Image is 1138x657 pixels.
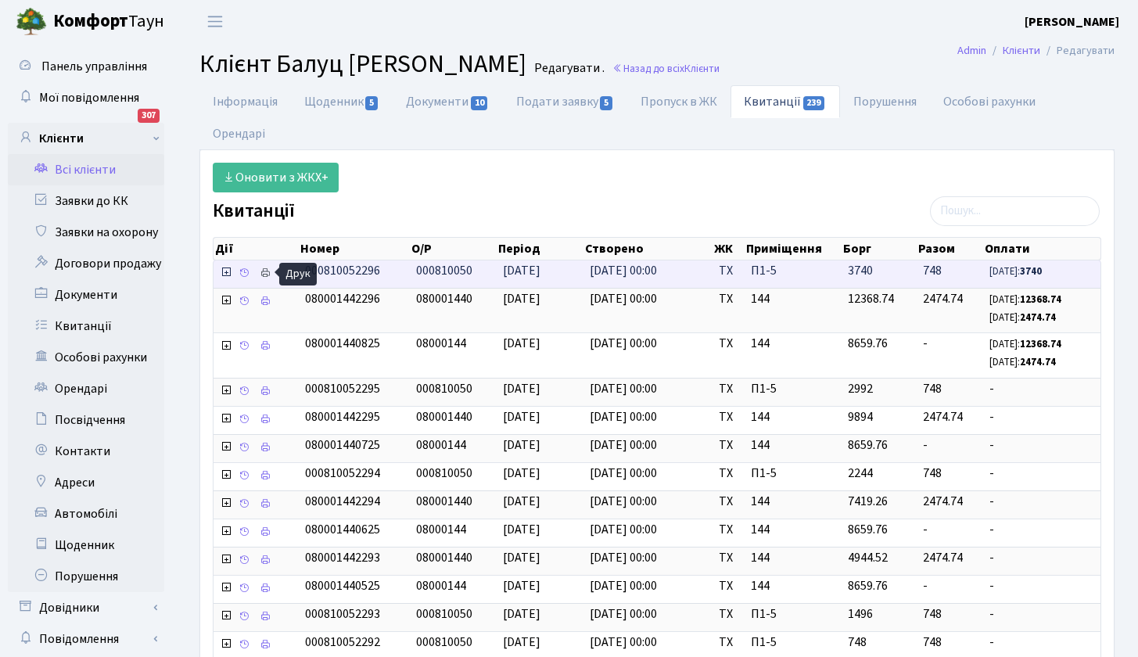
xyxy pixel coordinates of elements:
[503,85,627,118] a: Подати заявку
[416,290,472,307] span: 080001440
[8,311,164,342] a: Квитанції
[196,9,235,34] button: Переключити навігацію
[719,577,738,595] span: ТХ
[1020,355,1056,369] b: 2474.74
[8,592,164,623] a: Довідники
[305,262,380,279] span: 000810052296
[199,85,291,118] a: Інформація
[989,577,1094,595] span: -
[719,408,738,426] span: ТХ
[8,342,164,373] a: Особові рахунки
[719,290,738,308] span: ТХ
[8,185,164,217] a: Заявки до КК
[848,380,873,397] span: 2992
[989,311,1056,325] small: [DATE]:
[719,549,738,567] span: ТХ
[8,467,164,498] a: Адреси
[8,279,164,311] a: Документи
[745,238,842,260] th: Приміщення
[930,85,1049,118] a: Особові рахунки
[305,335,380,352] span: 080001440825
[751,465,835,483] span: П1-5
[719,436,738,454] span: ТХ
[590,335,657,352] span: [DATE] 00:00
[590,549,657,566] span: [DATE] 00:00
[1025,13,1119,31] a: [PERSON_NAME]
[503,408,540,425] span: [DATE]
[989,293,1061,307] small: [DATE]:
[213,163,339,192] a: Оновити з ЖКХ+
[53,9,128,34] b: Комфорт
[989,521,1094,539] span: -
[8,154,164,185] a: Всі клієнти
[416,577,466,594] span: 08000144
[713,238,745,260] th: ЖК
[305,549,380,566] span: 080001442293
[590,380,657,397] span: [DATE] 00:00
[923,605,942,623] span: 748
[719,521,738,539] span: ТХ
[917,238,984,260] th: Разом
[934,34,1138,67] nav: breadcrumb
[989,408,1094,426] span: -
[8,123,164,154] a: Клієнти
[416,634,472,651] span: 000810050
[848,549,888,566] span: 4944.52
[138,109,160,123] div: 307
[8,623,164,655] a: Повідомлення
[923,262,942,279] span: 748
[989,605,1094,623] span: -
[590,577,657,594] span: [DATE] 00:00
[848,634,867,651] span: 748
[497,238,583,260] th: Період
[305,493,380,510] span: 080001442294
[923,408,963,425] span: 2474.74
[8,498,164,530] a: Автомобілі
[751,408,835,426] span: 144
[719,605,738,623] span: ТХ
[1020,337,1061,351] b: 12368.74
[305,605,380,623] span: 000810052293
[848,436,888,454] span: 8659.76
[930,196,1100,226] input: Пошук...
[751,605,835,623] span: П1-5
[751,577,835,595] span: 144
[989,380,1094,398] span: -
[305,634,380,651] span: 000810052292
[590,262,657,279] span: [DATE] 00:00
[41,58,147,75] span: Панель управління
[8,530,164,561] a: Щоденник
[751,380,835,398] span: П1-5
[503,436,540,454] span: [DATE]
[291,85,393,118] a: Щоденник
[8,404,164,436] a: Посвідчення
[53,9,164,35] span: Таун
[751,436,835,454] span: 144
[8,373,164,404] a: Орендарі
[305,577,380,594] span: 080001440525
[365,96,378,110] span: 5
[719,634,738,652] span: ТХ
[16,6,47,38] img: logo.png
[751,262,835,280] span: П1-5
[719,335,738,353] span: ТХ
[923,493,963,510] span: 2474.74
[923,290,963,307] span: 2474.74
[923,577,928,594] span: -
[848,465,873,482] span: 2244
[719,380,738,398] span: ТХ
[503,577,540,594] span: [DATE]
[39,89,139,106] span: Мої повідомлення
[600,96,612,110] span: 5
[416,380,472,397] span: 000810050
[923,380,942,397] span: 748
[590,634,657,651] span: [DATE] 00:00
[1040,42,1115,59] li: Редагувати
[590,290,657,307] span: [DATE] 00:00
[731,85,839,118] a: Квитанції
[627,85,731,118] a: Пропуск в ЖК
[1020,293,1061,307] b: 12368.74
[503,465,540,482] span: [DATE]
[957,42,986,59] a: Admin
